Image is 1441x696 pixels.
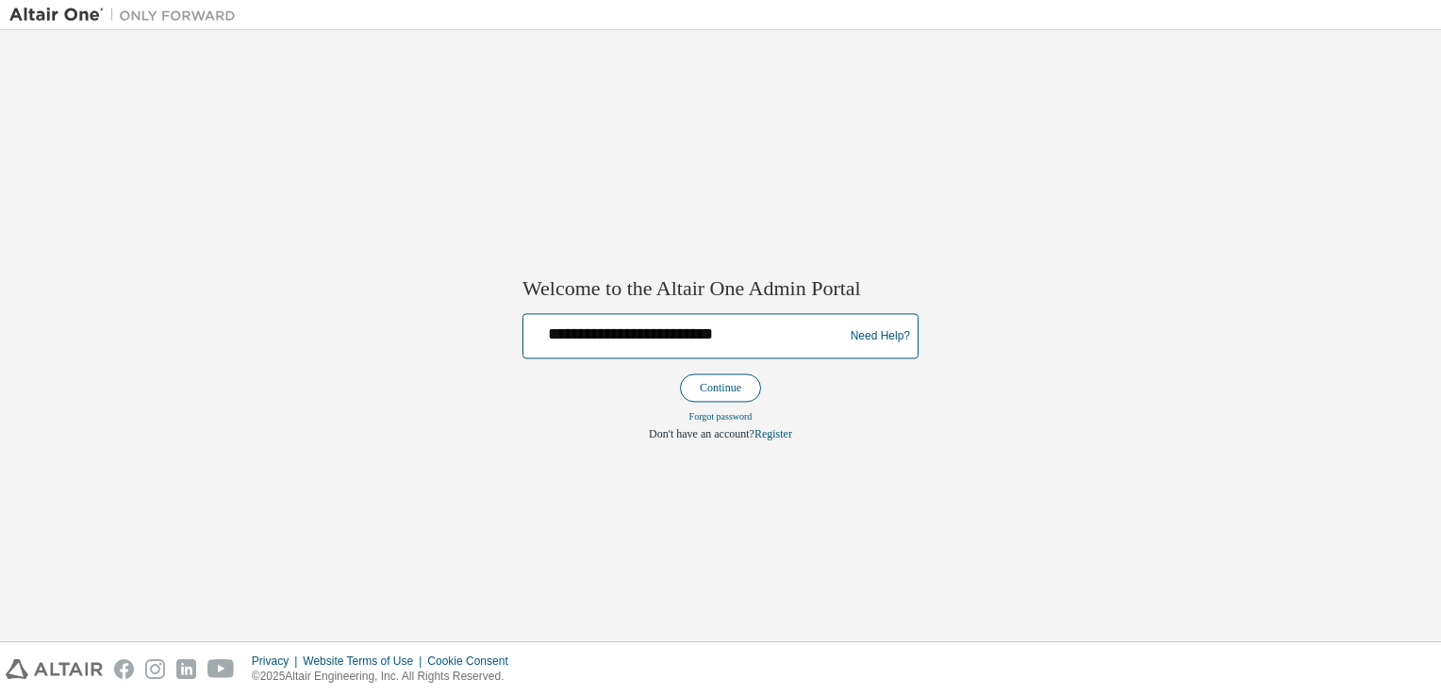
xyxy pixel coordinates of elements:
img: Altair One [9,6,245,25]
div: Privacy [252,654,303,669]
a: Forgot password [689,412,753,423]
img: instagram.svg [145,659,165,679]
img: youtube.svg [207,659,235,679]
div: Cookie Consent [427,654,519,669]
a: Need Help? [851,336,910,337]
h2: Welcome to the Altair One Admin Portal [522,275,919,302]
img: facebook.svg [114,659,134,679]
button: Continue [680,374,761,403]
span: Don't have an account? [649,428,754,441]
img: linkedin.svg [176,659,196,679]
img: altair_logo.svg [6,659,103,679]
a: Register [754,428,792,441]
p: © 2025 Altair Engineering, Inc. All Rights Reserved. [252,669,520,685]
div: Website Terms of Use [303,654,427,669]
